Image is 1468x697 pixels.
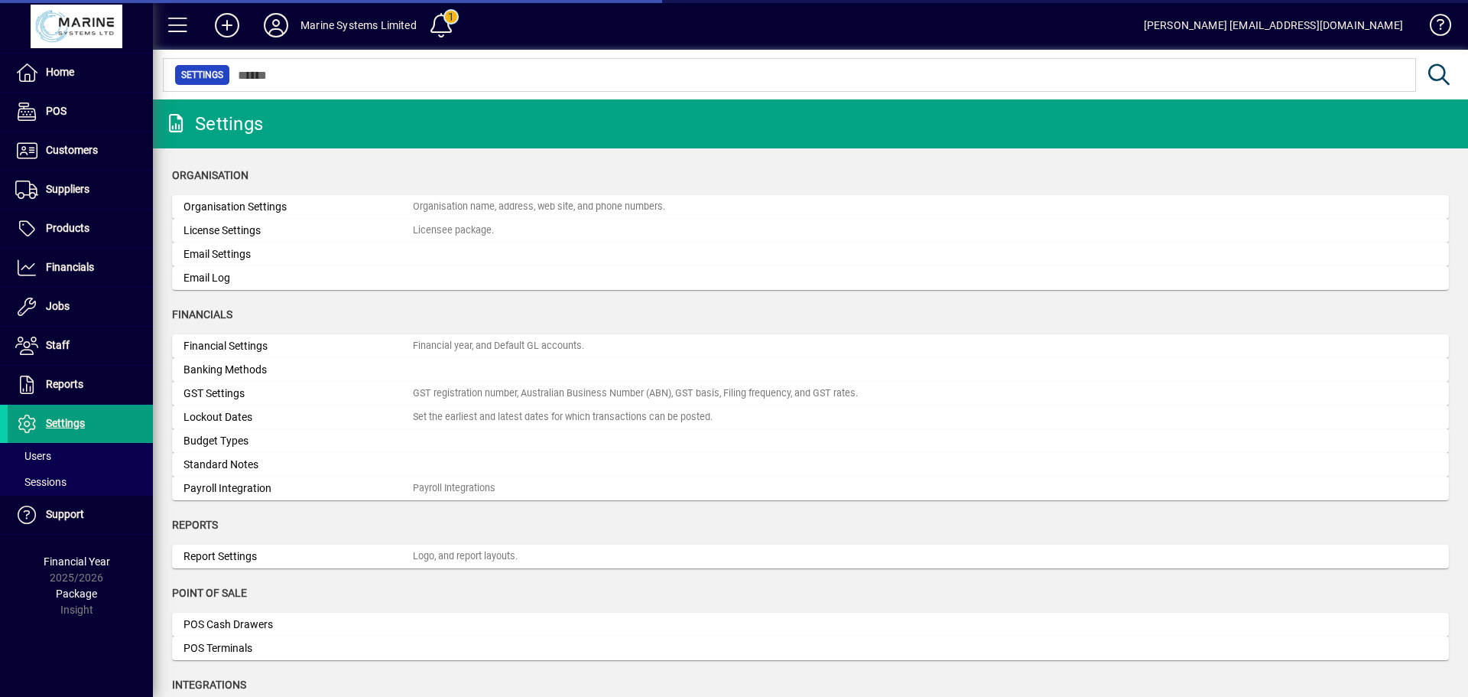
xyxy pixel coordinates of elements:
div: Standard Notes [183,457,413,473]
span: Customers [46,144,98,156]
div: GST registration number, Australian Business Number (ABN), GST basis, Filing frequency, and GST r... [413,386,858,401]
a: Suppliers [8,171,153,209]
span: Products [46,222,89,234]
span: Reports [46,378,83,390]
span: Organisation [172,169,248,181]
a: Users [8,443,153,469]
div: POS Cash Drawers [183,617,413,633]
div: Set the earliest and latest dates for which transactions can be posted. [413,410,713,425]
a: Payroll IntegrationPayroll Integrations [172,477,1449,500]
span: Settings [46,417,85,429]
a: Financials [8,249,153,287]
div: Email Log [183,270,413,286]
div: POS Terminals [183,640,413,656]
a: Knowledge Base [1418,3,1449,53]
span: POS [46,105,67,117]
span: Point of Sale [172,587,247,599]
button: Profile [252,11,300,39]
a: POS Cash Drawers [172,613,1449,637]
span: Package [56,588,97,600]
a: POS Terminals [172,637,1449,660]
div: GST Settings [183,386,413,402]
div: Financial year, and Default GL accounts. [413,339,584,353]
div: Banking Methods [183,362,413,378]
span: Users [15,450,51,462]
a: POS [8,93,153,131]
a: GST SettingsGST registration number, Australian Business Number (ABN), GST basis, Filing frequenc... [172,382,1449,405]
div: Logo, and report layouts. [413,549,518,564]
a: Email Settings [172,243,1449,266]
span: Support [46,508,84,520]
a: Customers [8,132,153,170]
div: Report Settings [183,549,413,565]
div: Organisation Settings [183,199,413,215]
a: Sessions [8,469,153,495]
span: Home [46,66,74,78]
span: Jobs [46,300,70,312]
span: Reports [172,519,218,531]
a: License SettingsLicensee package. [172,219,1449,243]
div: [PERSON_NAME] [EMAIL_ADDRESS][DOMAIN_NAME] [1144,13,1403,37]
a: Jobs [8,288,153,326]
a: Email Log [172,266,1449,290]
span: Sessions [15,476,67,488]
a: Home [8,54,153,92]
div: Organisation name, address, web site, and phone numbers. [413,200,665,214]
a: Budget Types [172,429,1449,453]
a: Support [8,496,153,534]
a: Banking Methods [172,358,1449,382]
button: Add [203,11,252,39]
div: Email Settings [183,246,413,262]
span: Integrations [172,679,246,691]
div: License Settings [183,223,413,239]
span: Financial Year [44,555,110,568]
div: Budget Types [183,433,413,449]
a: Report SettingsLogo, and report layouts. [172,545,1449,568]
a: Products [8,210,153,248]
span: Financials [46,261,94,273]
div: Payroll Integration [183,480,413,497]
a: Staff [8,327,153,365]
span: Suppliers [46,183,89,195]
div: Lockout Dates [183,409,413,425]
a: Reports [8,366,153,404]
div: Licensee package. [413,223,494,238]
a: Organisation SettingsOrganisation name, address, web site, and phone numbers. [172,195,1449,219]
div: Marine Systems Limited [300,13,417,37]
span: Financials [172,308,232,321]
a: Standard Notes [172,453,1449,477]
span: Staff [46,339,70,351]
div: Settings [164,112,263,136]
a: Financial SettingsFinancial year, and Default GL accounts. [172,334,1449,358]
a: Lockout DatesSet the earliest and latest dates for which transactions can be posted. [172,405,1449,429]
div: Financial Settings [183,338,413,354]
div: Payroll Integrations [413,481,495,496]
span: Settings [181,67,223,83]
